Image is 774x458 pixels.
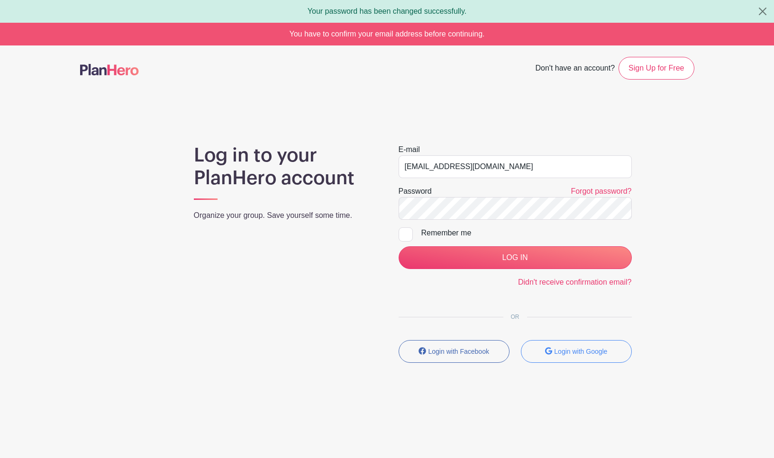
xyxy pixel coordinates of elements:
label: Password [399,186,432,197]
a: Forgot password? [571,187,631,195]
span: OR [503,314,527,320]
label: E-mail [399,144,420,155]
button: Login with Google [521,340,632,363]
button: Close [751,23,774,45]
div: Remember me [421,227,632,239]
input: e.g. julie@eventco.com [399,155,632,178]
small: Login with Facebook [428,348,489,355]
a: Sign Up for Free [619,57,694,80]
img: logo-507f7623f17ff9eddc593b1ce0a138ce2505c220e1c5a4e2b4648c50719b7d32.svg [80,64,139,75]
h1: Log in to your PlanHero account [194,144,376,189]
button: Login with Facebook [399,340,510,363]
a: Didn't receive confirmation email? [518,278,632,286]
small: Login with Google [554,348,607,355]
span: Don't have an account? [535,59,615,80]
input: LOG IN [399,246,632,269]
p: Organize your group. Save yourself some time. [194,210,376,221]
